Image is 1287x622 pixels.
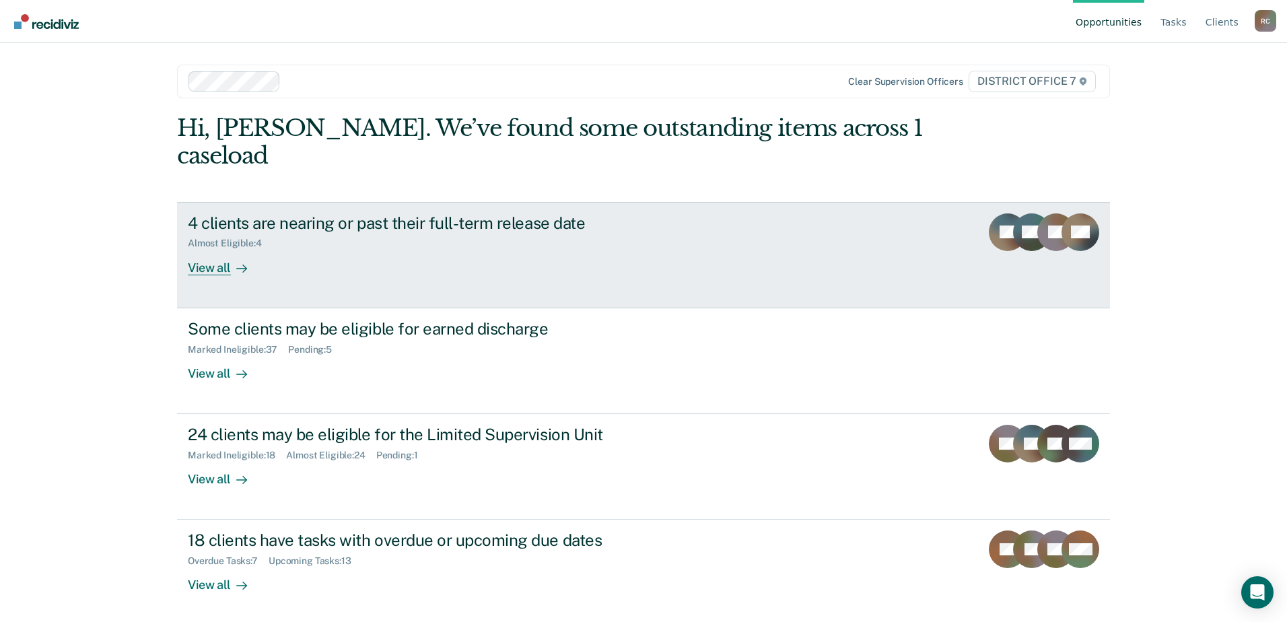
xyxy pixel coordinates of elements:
div: 24 clients may be eligible for the Limited Supervision Unit [188,425,660,444]
img: Recidiviz [14,14,79,29]
span: DISTRICT OFFICE 7 [969,71,1096,92]
button: Profile dropdown button [1255,10,1276,32]
div: View all [188,249,263,275]
div: View all [188,567,263,593]
div: Hi, [PERSON_NAME]. We’ve found some outstanding items across 1 caseload [177,114,924,170]
div: Pending : 5 [288,344,343,355]
a: 24 clients may be eligible for the Limited Supervision UnitMarked Ineligible:18Almost Eligible:24... [177,414,1110,520]
div: View all [188,461,263,487]
div: Overdue Tasks : 7 [188,555,269,567]
div: View all [188,355,263,381]
div: R C [1255,10,1276,32]
a: 4 clients are nearing or past their full-term release dateAlmost Eligible:4View all [177,202,1110,308]
div: Some clients may be eligible for earned discharge [188,319,660,339]
div: 4 clients are nearing or past their full-term release date [188,213,660,233]
div: 18 clients have tasks with overdue or upcoming due dates [188,530,660,550]
div: Open Intercom Messenger [1241,576,1274,609]
div: Upcoming Tasks : 13 [269,555,362,567]
div: Marked Ineligible : 37 [188,344,288,355]
div: Almost Eligible : 24 [286,450,376,461]
div: Pending : 1 [376,450,429,461]
div: Clear supervision officers [848,76,963,88]
div: Marked Ineligible : 18 [188,450,286,461]
div: Almost Eligible : 4 [188,238,273,249]
a: Some clients may be eligible for earned dischargeMarked Ineligible:37Pending:5View all [177,308,1110,414]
